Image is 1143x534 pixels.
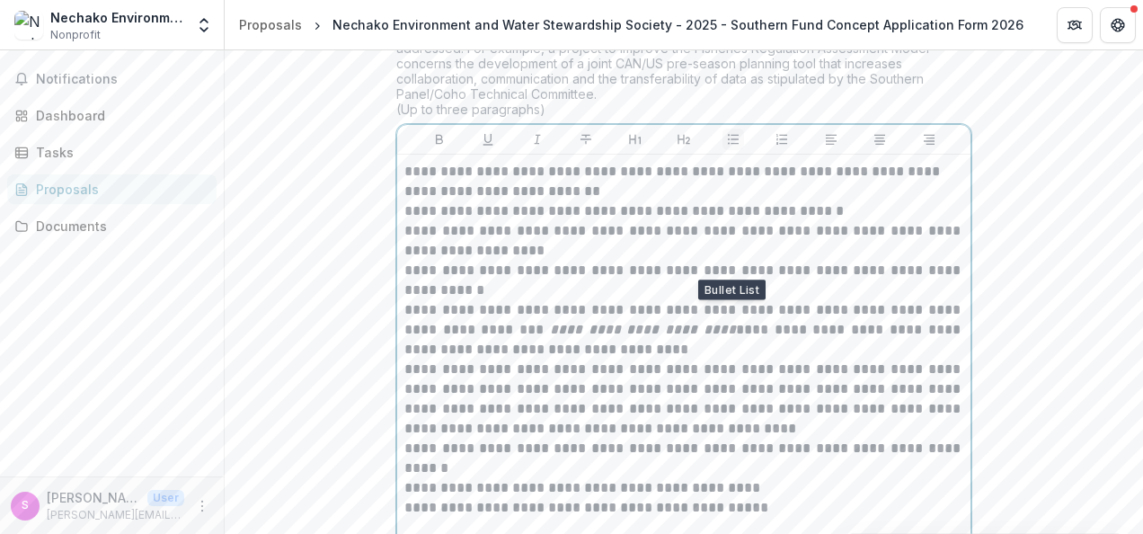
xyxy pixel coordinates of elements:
[1057,7,1093,43] button: Partners
[232,12,309,38] a: Proposals
[50,27,101,43] span: Nonprofit
[36,106,202,125] div: Dashboard
[232,12,1031,38] nav: breadcrumb
[1100,7,1136,43] button: Get Help
[36,72,209,87] span: Notifications
[771,129,793,150] button: Ordered List
[722,129,744,150] button: Bullet List
[14,11,43,40] img: Nechako Environment and Water Stewardship Society
[47,488,140,507] p: [PERSON_NAME][EMAIL_ADDRESS][PERSON_NAME][DOMAIN_NAME]
[527,129,548,150] button: Italicize
[429,129,450,150] button: Bold
[7,138,217,167] a: Tasks
[673,129,695,150] button: Heading 2
[36,143,202,162] div: Tasks
[7,101,217,130] a: Dashboard
[477,129,499,150] button: Underline
[47,507,184,523] p: [PERSON_NAME][EMAIL_ADDRESS][PERSON_NAME][DOMAIN_NAME]
[36,217,202,236] div: Documents
[820,129,842,150] button: Align Left
[7,65,217,93] button: Notifications
[239,15,302,34] div: Proposals
[191,495,213,517] button: More
[625,129,646,150] button: Heading 1
[869,129,890,150] button: Align Center
[36,180,202,199] div: Proposals
[22,500,29,512] div: stewart.pearce@dfo-mpo.gc.ca
[918,129,940,150] button: Align Right
[332,15,1023,34] div: Nechako Environment and Water Stewardship Society - 2025 - Southern Fund Concept Application Form...
[7,174,217,204] a: Proposals
[7,211,217,241] a: Documents
[575,129,597,150] button: Strike
[50,8,184,27] div: Nechako Environment and Water Stewardship Society
[191,7,217,43] button: Open entity switcher
[147,490,184,506] p: User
